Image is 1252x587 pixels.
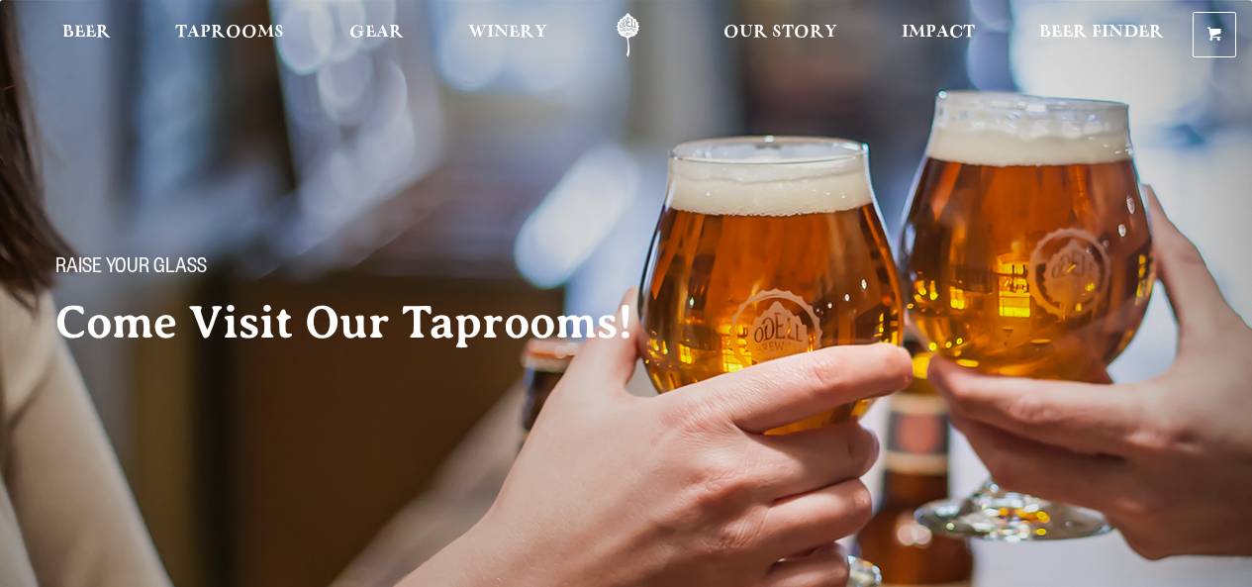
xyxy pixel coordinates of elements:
[723,25,837,41] span: Our Story
[468,25,547,41] span: Winery
[175,25,284,41] span: Taprooms
[889,13,988,57] a: Impact
[591,13,665,57] a: Odell Home
[62,25,111,41] span: Beer
[337,13,417,57] a: Gear
[902,25,975,41] span: Impact
[711,13,850,57] a: Our Story
[55,298,673,347] h2: Come Visit Our Taprooms!
[55,256,207,282] span: Raise your glass
[349,25,404,41] span: Gear
[1039,25,1164,41] span: Beer Finder
[1026,13,1177,57] a: Beer Finder
[49,13,124,57] a: Beer
[455,13,560,57] a: Winery
[162,13,297,57] a: Taprooms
